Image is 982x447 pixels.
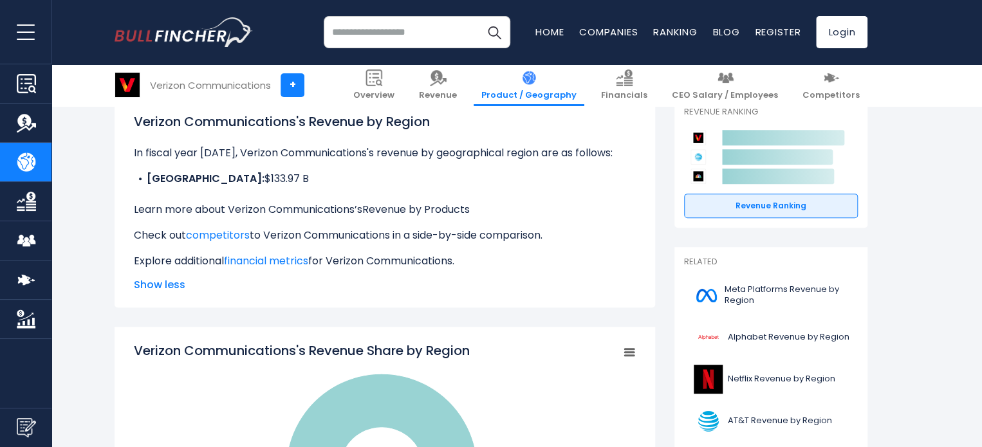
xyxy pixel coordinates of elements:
p: Related [684,257,858,268]
a: Revenue Ranking [684,194,858,218]
span: Revenue [419,90,457,101]
span: Product / Geography [481,90,577,101]
span: Alphabet Revenue by Region [728,332,849,343]
a: Alphabet Revenue by Region [684,320,858,355]
img: META logo [692,281,721,310]
a: Revenue [411,64,465,106]
a: Register [755,25,801,39]
p: Learn more about Verizon Communications’s [134,202,636,217]
a: Companies [579,25,638,39]
span: Show less [134,277,636,293]
a: Meta Platforms Revenue by Region [684,278,858,313]
a: Blog [712,25,739,39]
img: bullfincher logo [115,17,253,47]
a: Competitors [795,64,867,106]
a: + [281,73,304,97]
span: Competitors [802,90,860,101]
img: T logo [692,406,724,435]
a: Financials [593,64,655,106]
span: Meta Platforms Revenue by Region [725,284,850,306]
b: [GEOGRAPHIC_DATA]: [147,171,264,186]
div: Verizon Communications [150,78,271,93]
a: Netflix Revenue by Region [684,361,858,397]
a: Product / Geography [474,64,584,106]
span: AT&T Revenue by Region [728,415,832,426]
a: Revenue by Products [362,202,470,217]
p: Revenue Ranking [684,107,858,118]
p: Explore additional for Verizon Communications. [134,253,636,269]
a: competitors [186,228,250,242]
p: In fiscal year [DATE], Verizon Communications's revenue by geographical region are as follows: [134,145,636,161]
tspan: Verizon Communications's Revenue Share by Region [134,342,470,360]
span: CEO Salary / Employees [672,90,778,101]
img: Comcast Corporation competitors logo [690,169,706,184]
a: Ranking [653,25,697,39]
img: Verizon Communications competitors logo [690,130,706,145]
li: $133.97 B [134,171,636,187]
p: Check out to Verizon Communications in a side-by-side comparison. [134,228,636,243]
a: Overview [346,64,402,106]
h1: Verizon Communications's Revenue by Region [134,112,636,131]
button: Search [478,16,510,48]
img: AT&T competitors logo [690,149,706,165]
img: VZ logo [115,73,140,97]
a: Go to homepage [115,17,253,47]
img: GOOGL logo [692,323,724,352]
a: financial metrics [224,253,308,268]
a: Home [535,25,564,39]
span: Netflix Revenue by Region [728,374,835,385]
img: NFLX logo [692,365,724,394]
span: Overview [353,90,394,101]
span: Financials [601,90,647,101]
a: Login [816,16,867,48]
a: AT&T Revenue by Region [684,403,858,439]
a: CEO Salary / Employees [664,64,786,106]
